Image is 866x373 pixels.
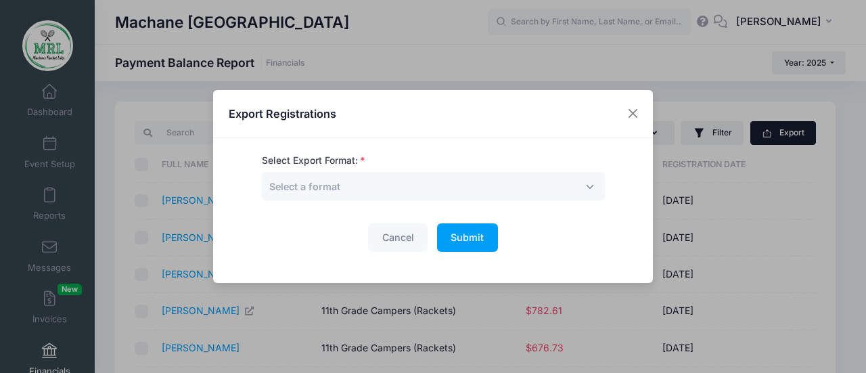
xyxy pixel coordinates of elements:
span: Select a format [269,179,340,194]
span: Submit [451,232,484,243]
h4: Export Registrations [229,106,336,122]
label: Select Export Format: [262,154,365,168]
button: Cancel [368,223,428,253]
button: Submit [437,223,498,253]
button: Close [621,102,645,126]
span: Select a format [262,172,605,201]
span: Select a format [269,181,340,192]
